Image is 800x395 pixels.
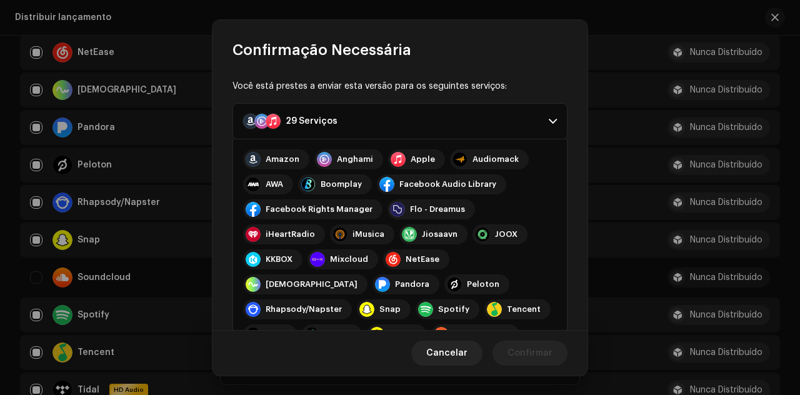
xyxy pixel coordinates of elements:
div: iHeartRadio [266,229,315,239]
div: Peloton [467,279,499,289]
div: Rhapsody/Napster [266,304,342,314]
div: JOOX [495,229,517,239]
div: Trebel [389,329,416,339]
div: TikTok [324,329,352,339]
button: Confirmar [492,340,567,365]
div: Facebook Rights Manager [266,204,372,214]
div: Tencent [507,304,541,314]
div: Amazon [266,154,299,164]
div: Tuned Global [454,329,509,339]
div: iMusica [352,229,384,239]
div: 29 Serviços [286,116,337,126]
div: Apple [411,154,435,164]
div: Facebook Audio Library [399,179,496,189]
div: Você está prestes a enviar esta versão para os seguintes serviços: [232,80,567,93]
div: Flo - Dreamus [410,204,465,214]
p-accordion-header: 29 Serviços [232,103,567,139]
p-accordion-content: 29 Serviços [232,139,567,380]
div: AWA [266,179,283,189]
div: KKBOX [266,254,292,264]
div: Spotify [438,304,469,314]
div: Pandora [395,279,429,289]
div: Jiosaavn [422,229,457,239]
div: Mixcloud [330,254,368,264]
span: Confirmação Necessária [232,40,411,60]
div: Tidal [266,329,287,339]
button: Cancelar [411,340,482,365]
div: Snap [379,304,401,314]
span: Cancelar [426,340,467,365]
div: Anghami [337,154,373,164]
div: NetEase [406,254,439,264]
div: [DEMOGRAPHIC_DATA] [266,279,357,289]
div: Boomplay [321,179,362,189]
span: Confirmar [507,340,552,365]
div: Audiomack [472,154,519,164]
